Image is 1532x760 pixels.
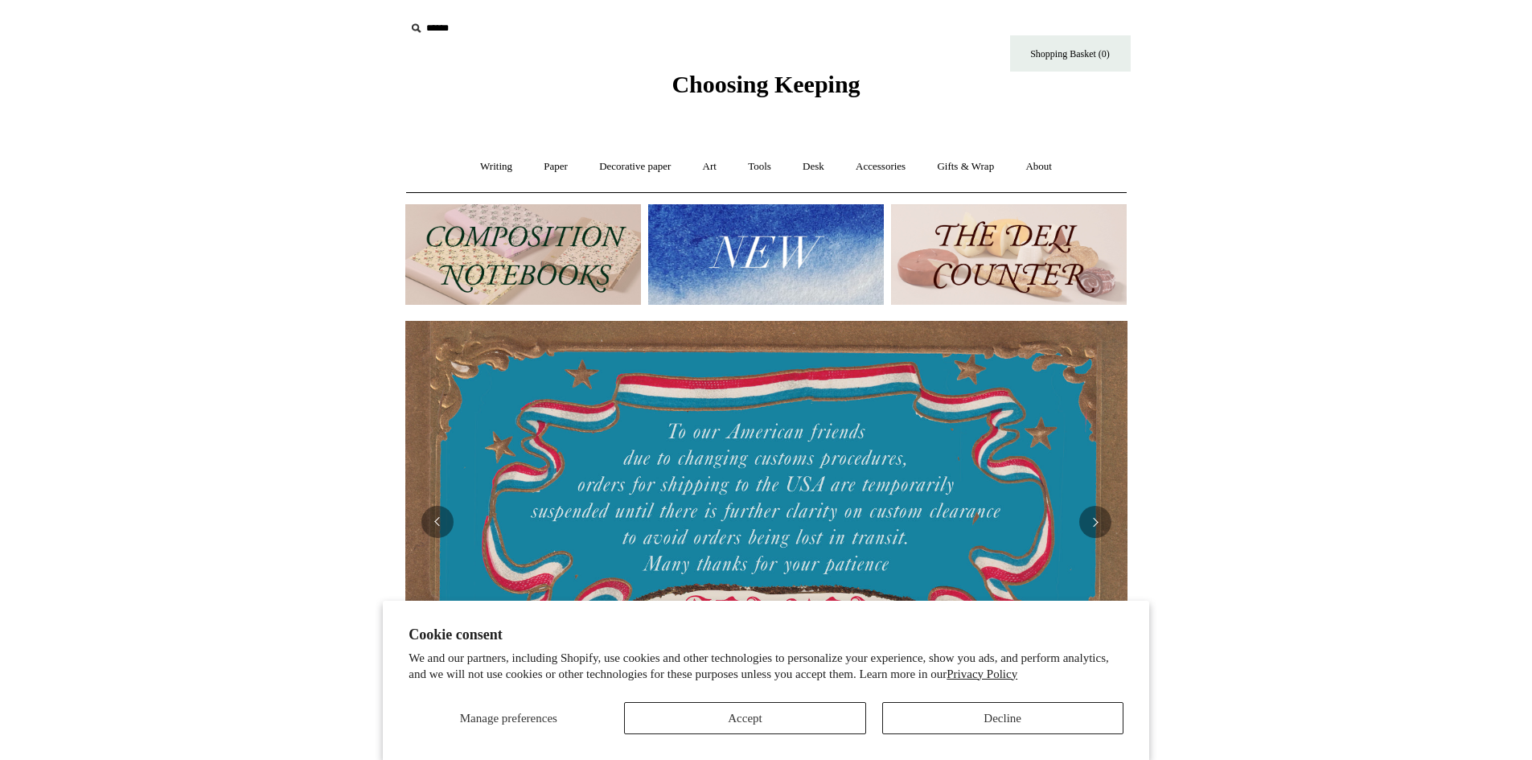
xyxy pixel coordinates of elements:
a: Desk [788,146,839,188]
a: Tools [733,146,786,188]
a: Gifts & Wrap [922,146,1008,188]
button: Manage preferences [409,702,608,734]
a: Choosing Keeping [672,84,860,95]
a: About [1011,146,1066,188]
a: Decorative paper [585,146,685,188]
a: Privacy Policy [947,668,1017,680]
a: Accessories [841,146,920,188]
span: Choosing Keeping [672,71,860,97]
button: Decline [882,702,1123,734]
a: Paper [529,146,582,188]
a: Writing [466,146,527,188]
p: We and our partners, including Shopify, use cookies and other technologies to personalize your ex... [409,651,1123,682]
span: Manage preferences [460,712,557,725]
a: Shopping Basket (0) [1010,35,1131,72]
button: Next [1079,506,1111,538]
img: New.jpg__PID:f73bdf93-380a-4a35-bcfe-7823039498e1 [648,204,884,305]
a: Art [688,146,731,188]
img: USA PSA .jpg__PID:33428022-6587-48b7-8b57-d7eefc91f15a [405,321,1127,723]
img: The Deli Counter [891,204,1127,305]
button: Previous [421,506,454,538]
button: Accept [624,702,865,734]
h2: Cookie consent [409,626,1123,643]
img: 202302 Composition ledgers.jpg__PID:69722ee6-fa44-49dd-a067-31375e5d54ec [405,204,641,305]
